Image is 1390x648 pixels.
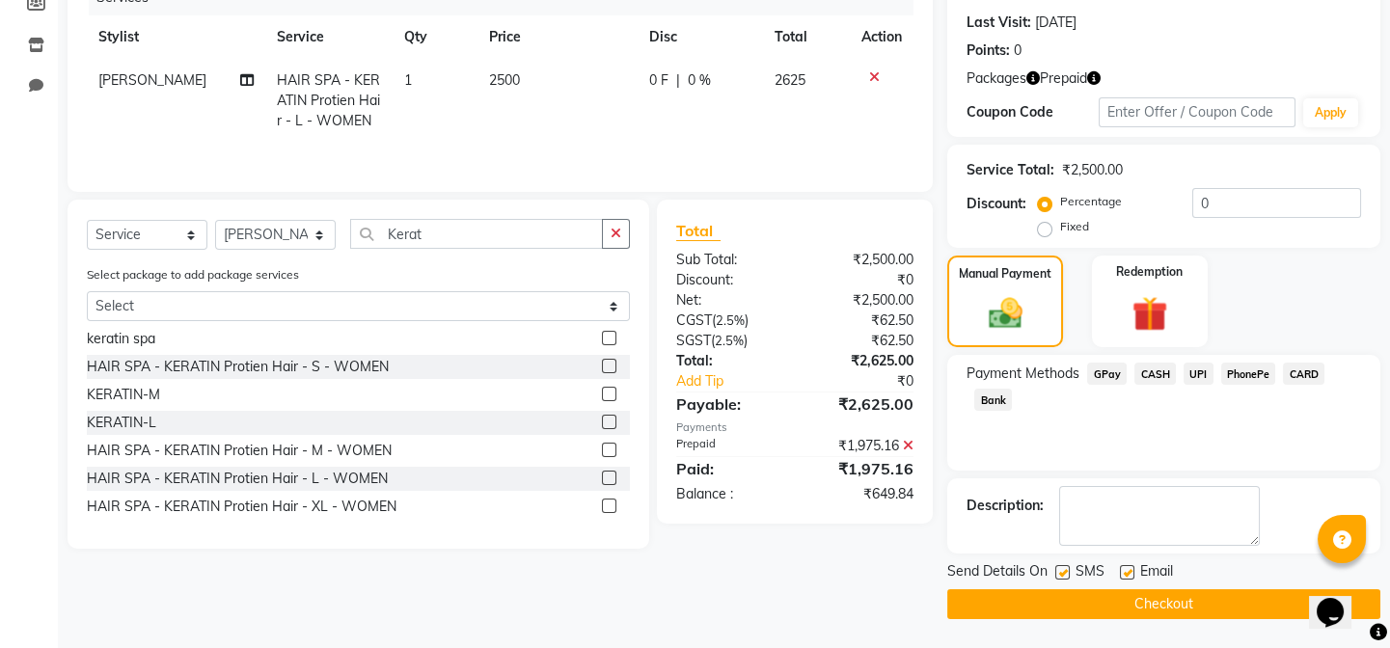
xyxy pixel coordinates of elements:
div: Description: [967,496,1044,516]
div: ₹2,625.00 [795,392,928,416]
div: ₹0 [817,371,928,391]
span: CARD [1283,363,1324,385]
div: Sub Total: [662,250,795,270]
div: ( ) [662,331,795,351]
div: ₹2,500.00 [1062,160,1123,180]
span: Bank [974,389,1012,411]
img: _gift.svg [1121,292,1179,337]
th: Qty [393,15,477,59]
div: Service Total: [967,160,1054,180]
div: Net: [662,290,795,310]
th: Service [265,15,393,59]
span: | [676,70,680,91]
div: HAIR SPA - KERATIN Protien Hair - M - WOMEN [87,441,392,461]
div: Last Visit: [967,13,1031,33]
div: Points: [967,40,1010,61]
div: Payments [676,419,913,436]
span: Total [676,221,721,241]
iframe: chat widget [1309,571,1371,629]
span: 0 F [649,70,668,91]
span: Packages [967,68,1026,89]
span: 2500 [489,71,520,89]
div: HAIR SPA - KERATIN Protien Hair - S - WOMEN [87,357,389,377]
div: ₹649.84 [795,484,928,504]
div: [DATE] [1035,13,1077,33]
div: ₹62.50 [795,331,928,351]
a: Add Tip [662,371,817,391]
div: Total: [662,351,795,371]
span: 2625 [775,71,805,89]
span: 2.5% [716,312,745,328]
div: 0 [1014,40,1022,61]
span: Prepaid [1040,68,1087,89]
th: Total [763,15,850,59]
span: Send Details On [947,561,1048,585]
div: ₹2,500.00 [795,250,928,270]
label: Fixed [1060,218,1089,235]
div: keratin spa [87,329,155,349]
div: KERATIN-L [87,413,156,433]
span: Email [1140,561,1173,585]
span: UPI [1184,363,1213,385]
div: ₹1,975.16 [795,457,928,480]
span: PhonePe [1221,363,1276,385]
button: Checkout [947,589,1380,619]
span: [PERSON_NAME] [98,71,206,89]
div: Payable: [662,392,795,416]
span: Payment Methods [967,364,1079,384]
span: CGST [676,311,712,329]
input: Search or Scan [350,219,603,249]
label: Select package to add package services [87,266,299,283]
div: KERATIN-M [87,385,160,405]
span: GPay [1087,363,1127,385]
th: Stylist [87,15,265,59]
div: Discount: [662,270,795,290]
div: HAIR SPA - KERATIN Protien Hair - L - WOMEN [87,469,388,489]
div: ₹0 [795,270,928,290]
div: Paid: [662,457,795,480]
div: Prepaid [662,436,795,456]
span: CASH [1134,363,1176,385]
img: _cash.svg [978,294,1033,333]
div: ₹62.50 [795,310,928,331]
div: ₹2,625.00 [795,351,928,371]
label: Percentage [1060,193,1122,210]
label: Redemption [1116,263,1183,281]
span: SMS [1076,561,1104,585]
div: HAIR SPA - KERATIN Protien Hair - XL - WOMEN [87,497,396,517]
div: Coupon Code [967,102,1098,122]
span: SGST [676,332,711,349]
button: Apply [1303,98,1358,127]
input: Enter Offer / Coupon Code [1099,97,1295,127]
span: 1 [404,71,412,89]
label: Manual Payment [959,265,1051,283]
div: Discount: [967,194,1026,214]
span: 0 % [688,70,711,91]
th: Action [850,15,913,59]
div: Balance : [662,484,795,504]
span: 2.5% [715,333,744,348]
th: Disc [638,15,763,59]
div: ( ) [662,310,795,331]
th: Price [477,15,639,59]
div: ₹2,500.00 [795,290,928,310]
span: HAIR SPA - KERATIN Protien Hair - L - WOMEN [277,71,380,129]
div: ₹1,975.16 [795,436,928,456]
